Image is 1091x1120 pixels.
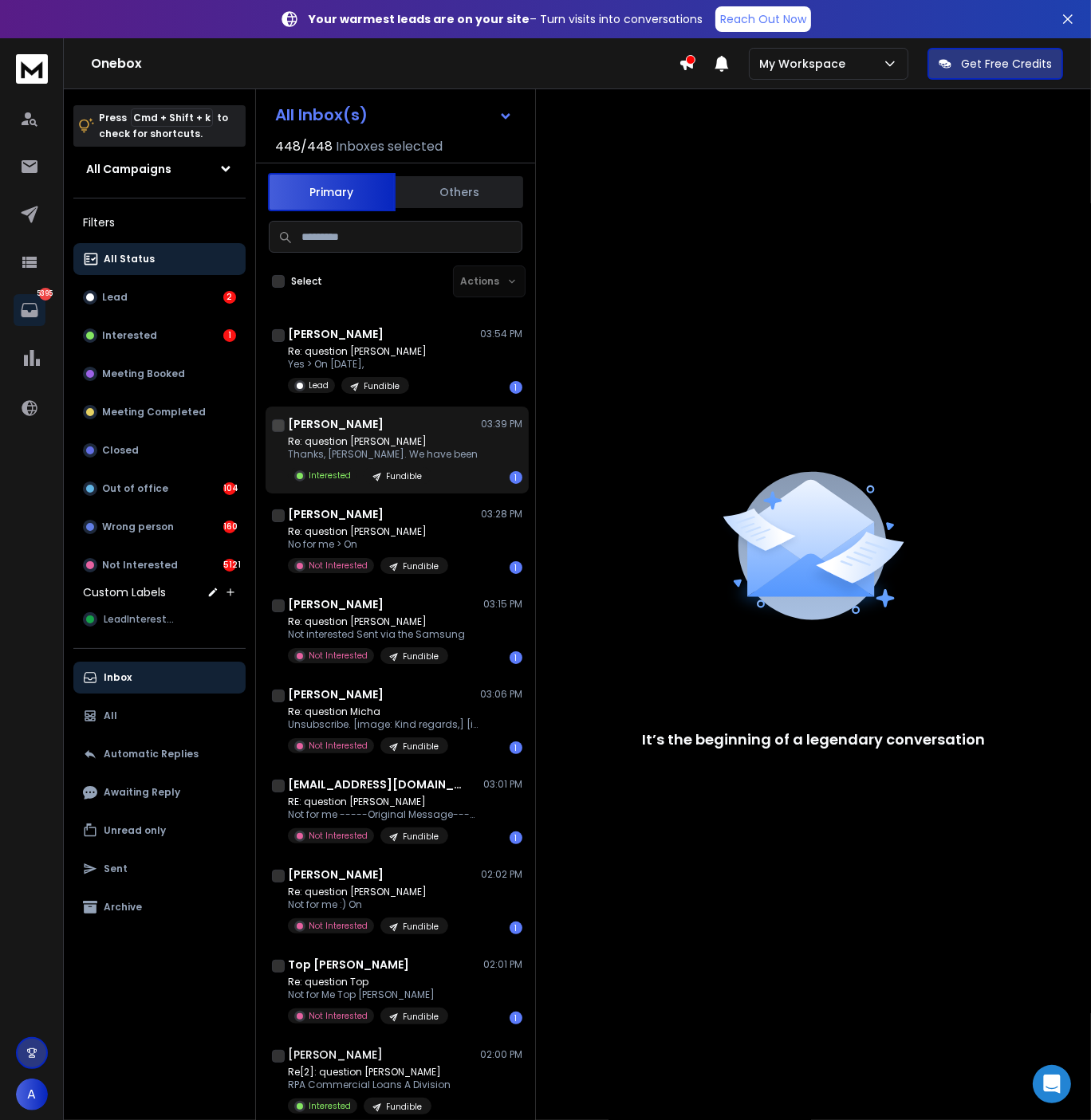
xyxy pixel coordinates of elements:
[336,137,443,156] h3: Inboxes selected
[288,448,478,461] p: Thanks, [PERSON_NAME]. We have been
[73,700,246,732] button: All
[403,650,439,662] p: Fundible
[288,976,448,988] p: Re: question Top
[102,367,185,380] p: Meeting Booked
[510,831,522,844] div: 1
[104,709,117,722] p: All
[73,603,246,635] button: LeadInterested
[961,56,1052,72] p: Get Free Credits
[275,107,368,123] h1: All Inbox(s)
[309,11,703,27] p: – Turn visits into conversations
[642,729,985,751] p: It’s the beginning of a legendary conversation
[481,508,522,521] p: 03:28 PM
[288,718,479,731] p: Unsubscribe. [image: Kind regards,] [image:
[86,161,171,177] h1: All Campaigns
[288,988,448,1001] p: Not for Me Top [PERSON_NAME]
[288,345,427,358] p: Re: question [PERSON_NAME]
[73,815,246,847] button: Unread only
[288,596,384,612] h1: [PERSON_NAME]
[102,559,178,572] p: Not Interested
[83,584,166,600] h3: Custom Labels
[720,11,806,27] p: Reach Out Now
[73,153,246,185] button: All Campaigns
[288,867,384,882] h1: [PERSON_NAME]
[73,511,246,543] button: Wrong person160
[510,651,522,664] div: 1
[73,853,246,885] button: Sent
[309,830,368,842] p: Not Interested
[309,650,368,662] p: Not Interested
[73,434,246,466] button: Closed
[223,482,236,495] div: 104
[1033,1065,1071,1103] div: Open Intercom Messenger
[386,470,422,482] p: Fundible
[288,1047,383,1063] h1: [PERSON_NAME]
[288,686,384,702] h1: [PERSON_NAME]
[288,538,448,551] p: No for me > On
[104,253,155,265] p: All Status
[481,418,522,430] p: 03:39 PM
[386,1101,422,1113] p: Fundible
[759,56,852,72] p: My Workspace
[73,776,246,808] button: Awaiting Reply
[275,137,333,156] span: 448 / 448
[288,776,463,792] h1: [EMAIL_ADDRESS][DOMAIN_NAME]
[396,175,523,210] button: Others
[73,473,246,505] button: Out of office104
[73,281,246,313] button: Lead2
[288,886,448,898] p: Re: question [PERSON_NAME]
[104,748,199,760] p: Automatic Replies
[288,796,479,808] p: RE: question [PERSON_NAME]
[268,173,396,211] button: Primary
[403,921,439,933] p: Fundible
[73,396,246,428] button: Meeting Completed
[223,291,236,304] div: 2
[73,891,246,923] button: Archive
[223,521,236,533] div: 160
[102,482,168,495] p: Out of office
[73,243,246,275] button: All Status
[104,901,142,914] p: Archive
[715,6,811,32] a: Reach Out Now
[481,868,522,881] p: 02:02 PM
[510,1012,522,1024] div: 1
[309,1010,368,1022] p: Not Interested
[510,922,522,934] div: 1
[39,288,52,301] p: 5395
[309,560,368,572] p: Not Interested
[510,561,522,574] div: 1
[288,898,448,911] p: Not for me :) On
[510,471,522,484] div: 1
[309,379,329,391] p: Lead
[480,688,522,701] p: 03:06 PM
[403,831,439,843] p: Fundible
[288,326,384,342] h1: [PERSON_NAME]
[16,1079,48,1110] button: A
[102,329,157,342] p: Interested
[480,328,522,340] p: 03:54 PM
[102,444,139,457] p: Closed
[262,99,526,131] button: All Inbox(s)
[288,1066,451,1079] p: Re[2]: question [PERSON_NAME]
[288,358,427,371] p: Yes > On [DATE],
[73,662,246,694] button: Inbox
[104,786,180,799] p: Awaiting Reply
[16,54,48,84] img: logo
[288,628,465,641] p: Not interested Sent via the Samsung
[928,48,1063,80] button: Get Free Credits
[14,294,45,326] a: 5395
[291,275,322,288] label: Select
[99,110,228,142] p: Press to check for shortcuts.
[288,525,448,538] p: Re: question [PERSON_NAME]
[309,1100,351,1112] p: Interested
[104,824,166,837] p: Unread only
[403,560,439,572] p: Fundible
[73,211,246,234] h3: Filters
[483,958,522,971] p: 02:01 PM
[510,741,522,754] div: 1
[309,470,351,481] p: Interested
[288,416,384,432] h1: [PERSON_NAME]
[104,863,128,875] p: Sent
[73,358,246,390] button: Meeting Booked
